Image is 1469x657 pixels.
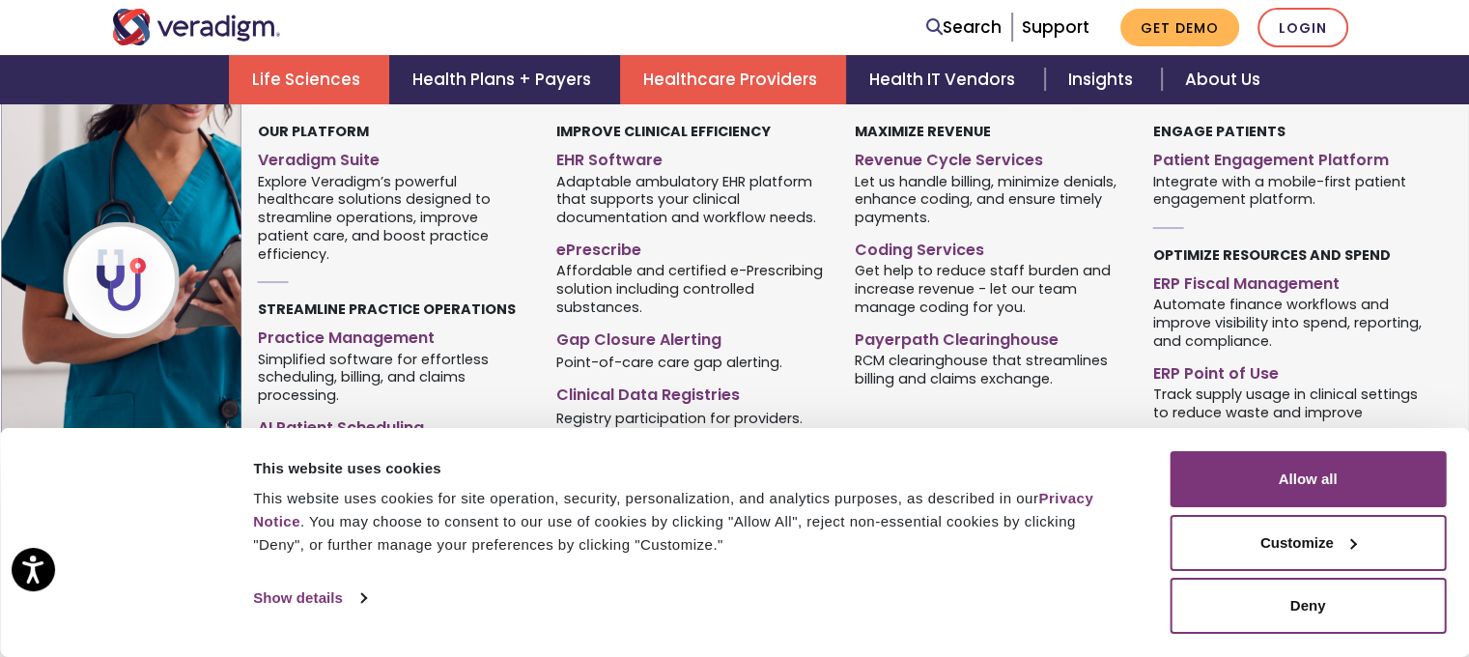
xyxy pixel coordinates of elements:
span: Integrate with a mobile-first patient engagement platform. [1152,171,1422,209]
a: ERP Point of Use [1152,357,1422,385]
a: AI Patient Scheduling [258,411,527,439]
a: Healthcare Providers [620,55,846,104]
strong: Improve Clinical Efficiency [556,122,771,141]
strong: Maximize Revenue [855,122,991,141]
strong: Optimize Resources and Spend [1152,245,1390,265]
button: Customize [1170,515,1446,571]
strong: Streamline Practice Operations [258,300,516,319]
a: Get Demo [1120,9,1239,46]
a: Health Plans + Payers [389,55,620,104]
a: EHR Software [556,143,826,171]
span: Point-of-care care gap alerting. [556,353,782,372]
span: Affordable and certified e-Prescribing solution including controlled substances. [556,261,826,317]
a: Payerpath Clearinghouse [855,323,1124,351]
button: Deny [1170,578,1446,634]
a: Insights [1045,55,1162,104]
a: Show details [253,584,365,613]
strong: Engage Patients [1152,122,1285,141]
span: Let us handle billing, minimize denials, enhance coding, and ensure timely payments. [855,171,1124,227]
span: Automate finance workflows and improve visibility into spend, reporting, and compliance. [1152,295,1422,351]
a: Health IT Vendors [846,55,1044,104]
a: About Us [1162,55,1284,104]
span: RCM clearinghouse that streamlines billing and claims exchange. [855,350,1124,387]
a: ePrescribe [556,233,826,261]
span: Simplified software for effortless scheduling, billing, and claims processing. [258,349,527,405]
a: Veradigm Suite [258,143,527,171]
span: Explore Veradigm’s powerful healthcare solutions designed to streamline operations, improve patie... [258,171,527,263]
a: Patient Engagement Platform [1152,143,1422,171]
span: Track supply usage in clinical settings to reduce waste and improve accuracy. [1152,384,1422,440]
a: ERP Fiscal Management [1152,267,1422,295]
a: Revenue Cycle Services [855,143,1124,171]
img: Veradigm logo [112,9,281,45]
a: Practice Management [258,321,527,349]
a: Login [1257,8,1348,47]
span: Registry participation for providers. [556,408,803,427]
a: Coding Services [855,233,1124,261]
a: Search [926,14,1002,41]
a: Clinical Data Registries [556,378,826,406]
a: Support [1022,15,1089,39]
a: Gap Closure Alerting [556,323,826,351]
span: Get help to reduce staff burden and increase revenue - let our team manage coding for you. [855,261,1124,317]
div: This website uses cookies for site operation, security, personalization, and analytics purposes, ... [253,487,1126,557]
button: Allow all [1170,451,1446,507]
span: Adaptable ambulatory EHR platform that supports your clinical documentation and workflow needs. [556,171,826,227]
strong: Our Platform [258,122,369,141]
a: Life Sciences [229,55,389,104]
div: This website uses cookies [253,457,1126,480]
img: Healthcare Provider [1,104,312,443]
